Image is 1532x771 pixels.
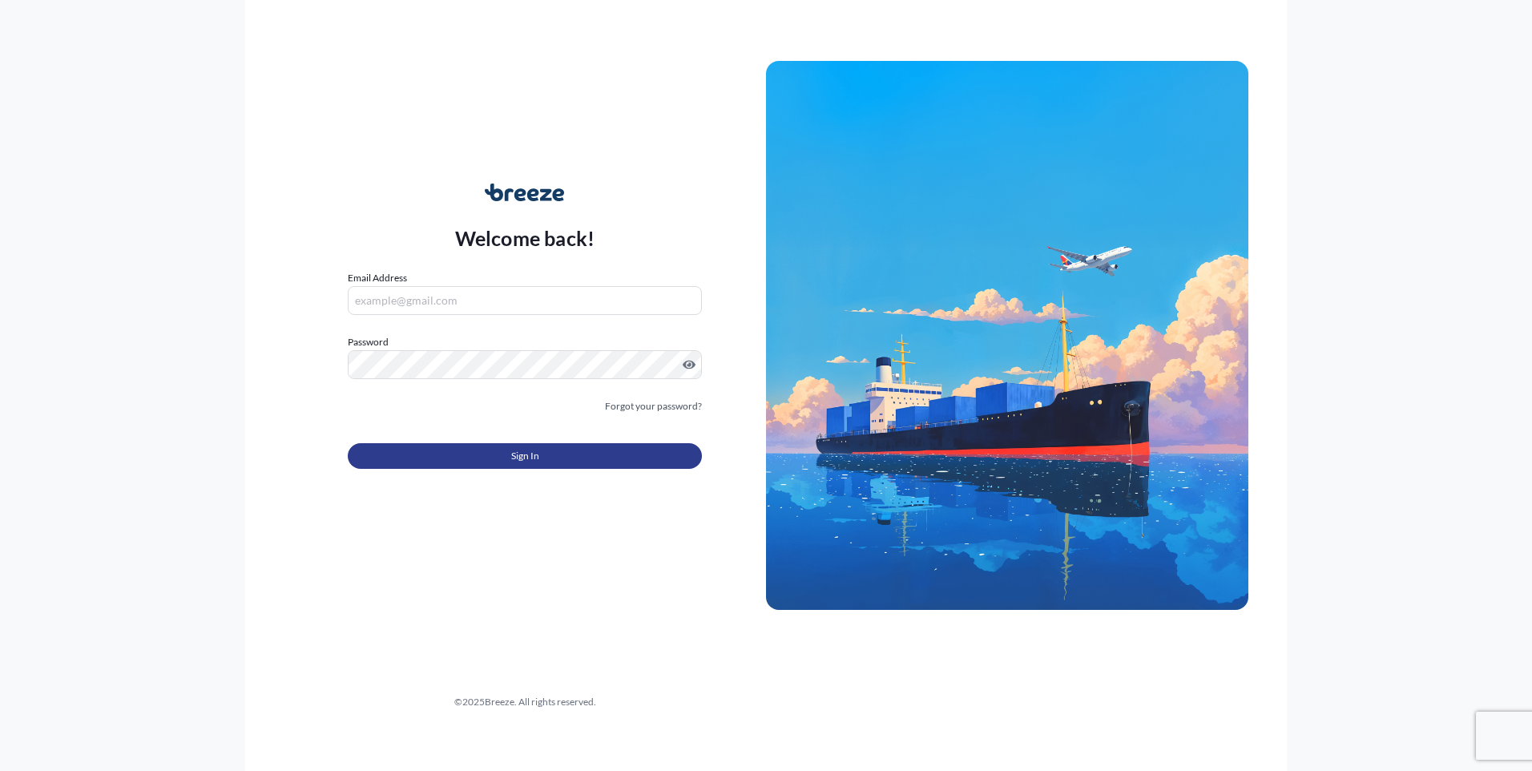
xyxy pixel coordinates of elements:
[766,61,1248,609] img: Ship illustration
[605,398,702,414] a: Forgot your password?
[348,270,407,286] label: Email Address
[348,286,702,315] input: example@gmail.com
[511,448,539,464] span: Sign In
[455,225,595,251] p: Welcome back!
[284,694,766,710] div: © 2025 Breeze. All rights reserved.
[348,443,702,469] button: Sign In
[348,334,702,350] label: Password
[683,358,695,371] button: Show password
